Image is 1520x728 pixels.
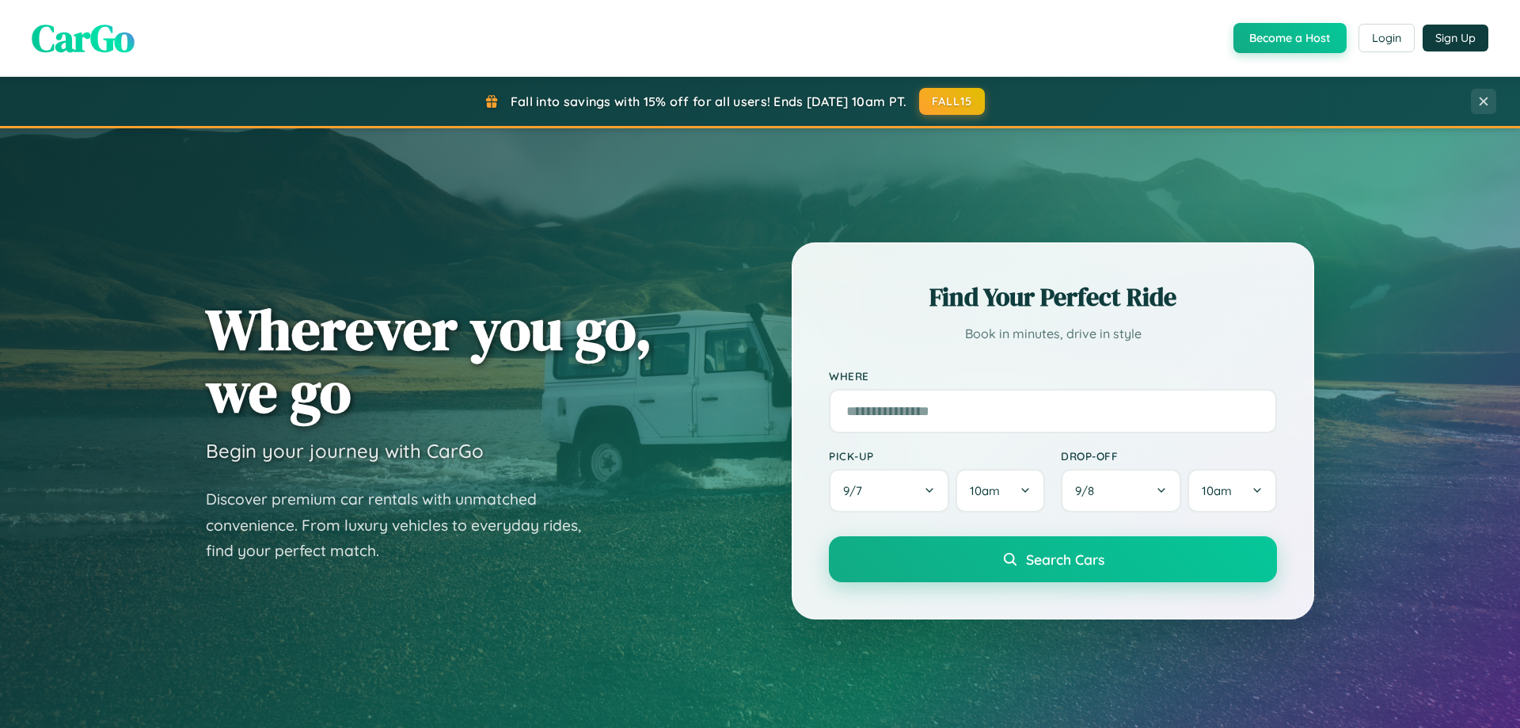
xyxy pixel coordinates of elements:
[206,486,602,564] p: Discover premium car rentals with unmatched convenience. From luxury vehicles to everyday rides, ...
[511,93,907,109] span: Fall into savings with 15% off for all users! Ends [DATE] 10am PT.
[829,469,949,513] button: 9/7
[1202,483,1232,498] span: 10am
[1187,469,1277,513] button: 10am
[829,536,1277,582] button: Search Cars
[956,469,1045,513] button: 10am
[829,280,1277,314] h2: Find Your Perfect Ride
[1061,469,1181,513] button: 9/8
[829,369,1277,383] label: Where
[829,449,1045,463] label: Pick-up
[1423,25,1488,51] button: Sign Up
[1026,551,1104,568] span: Search Cars
[829,322,1277,345] p: Book in minutes, drive in style
[206,298,652,423] h1: Wherever you go, we go
[32,12,135,64] span: CarGo
[919,88,986,115] button: FALL15
[1075,483,1102,498] span: 9 / 8
[206,439,484,463] h3: Begin your journey with CarGo
[1233,23,1347,53] button: Become a Host
[843,483,870,498] span: 9 / 7
[1358,24,1415,52] button: Login
[1061,449,1277,463] label: Drop-off
[970,483,1000,498] span: 10am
